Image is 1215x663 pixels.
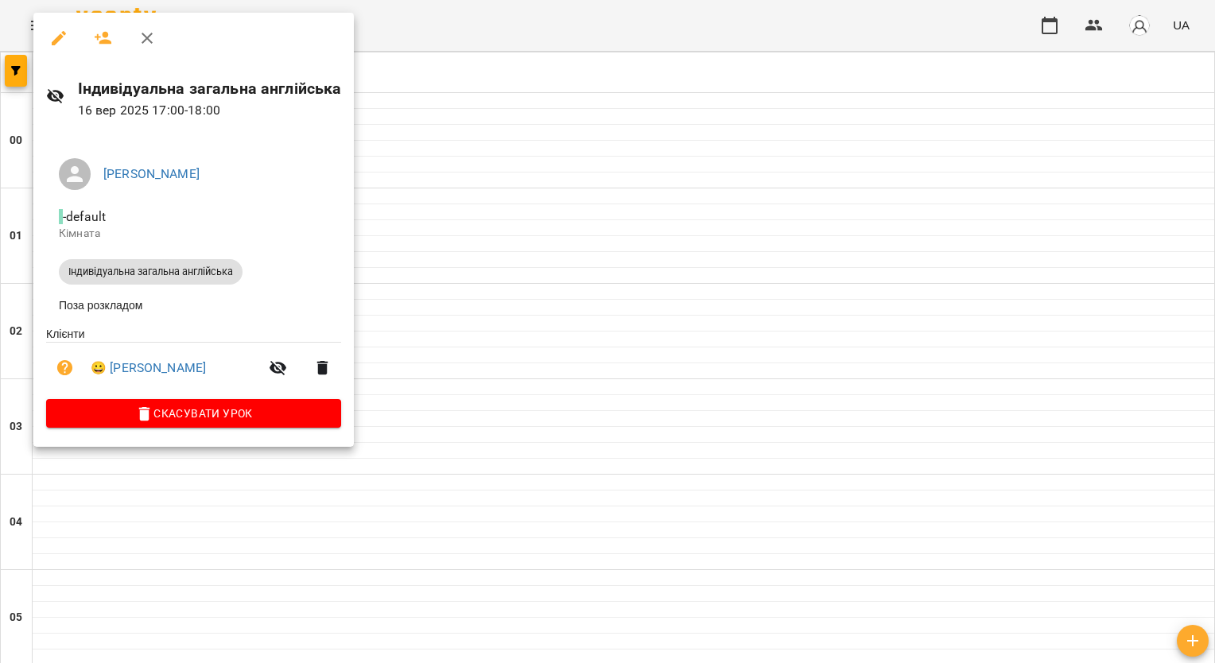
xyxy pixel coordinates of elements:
[91,359,206,378] a: 😀 [PERSON_NAME]
[103,166,200,181] a: [PERSON_NAME]
[46,291,341,320] li: Поза розкладом
[46,326,341,400] ul: Клієнти
[59,404,328,423] span: Скасувати Урок
[78,76,342,101] h6: Індивідуальна загальна англійська
[46,399,341,428] button: Скасувати Урок
[46,349,84,387] button: Візит ще не сплачено. Додати оплату?
[78,101,342,120] p: 16 вер 2025 17:00 - 18:00
[59,209,109,224] span: - default
[59,265,243,279] span: Індивідуальна загальна англійська
[59,226,328,242] p: Кімната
